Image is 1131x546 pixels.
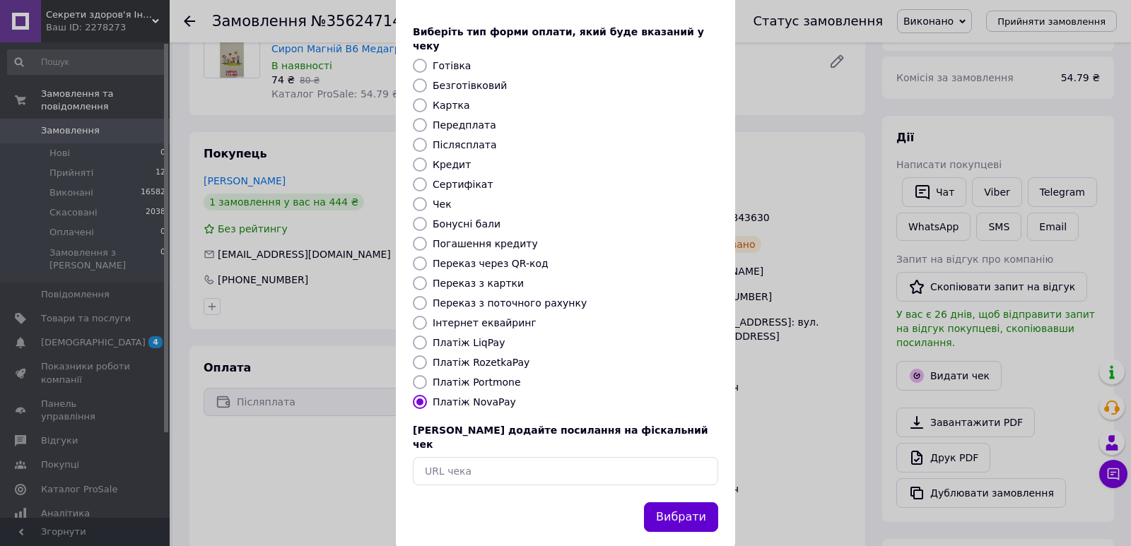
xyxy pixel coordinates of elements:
[433,396,516,408] label: Платіж NovaPay
[413,457,718,485] input: URL чека
[433,198,452,210] label: Чек
[433,80,507,91] label: Безготівковий
[433,100,470,111] label: Картка
[433,238,538,249] label: Погашення кредиту
[433,317,537,328] label: Інтернет еквайринг
[433,357,529,368] label: Платіж RozetkaPay
[433,218,500,230] label: Бонусні бали
[433,278,524,289] label: Переказ з картки
[433,337,505,348] label: Платіж LiqPay
[433,159,471,170] label: Кредит
[433,119,496,131] label: Передплата
[644,502,718,533] button: Вибрати
[433,179,493,190] label: Сертифікат
[413,26,704,52] span: Виберіть тип форми оплати, який буде вказаний у чеку
[413,425,708,450] span: [PERSON_NAME] додайте посилання на фіскальний чек
[433,60,471,71] label: Готівка
[433,376,521,388] label: Платіж Portmone
[433,139,497,150] label: Післясплата
[433,258,549,269] label: Переказ через QR-код
[433,297,587,309] label: Переказ з поточного рахунку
